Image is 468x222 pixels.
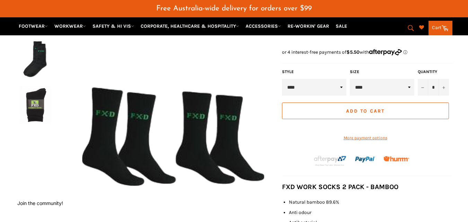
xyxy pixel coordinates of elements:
[90,20,137,32] a: SAFETY & HI VIS
[289,209,452,216] li: Anti odour
[282,135,449,141] a: More payment options
[19,39,51,78] img: FXD BAMBOO WORK SOCKS SK◆5 (2 Pack) - Workin' Gear
[19,86,51,124] img: FXD BAMBOO WORK SOCKS SK◆5 (2 Pack) - Workin' Gear
[282,183,398,191] strong: FXD WORK SOCKS 2 PACK - BAMBOO
[282,103,449,119] button: Add to Cart
[333,20,350,32] a: SALE
[138,20,242,32] a: CORPORATE, HEALTHCARE & HOSPITALITY
[282,69,346,75] label: Style
[289,199,452,205] li: Natural bamboo 89.6%
[439,79,449,96] button: Increase item quantity by one
[313,155,347,167] img: Afterpay-Logo-on-dark-bg_large.png
[156,5,312,12] span: Free Australia-wide delivery for orders over $99
[16,20,51,32] a: FOOTWEAR
[418,79,428,96] button: Reduce item quantity by one
[418,69,449,75] label: Quantity
[346,108,385,114] span: Add to Cart
[429,21,452,35] a: Cart
[285,20,332,32] a: RE-WORKIN' GEAR
[52,20,89,32] a: WORKWEAR
[17,200,63,206] button: Join the community!
[243,20,284,32] a: ACCESSORIES
[355,149,376,170] img: paypal.png
[383,156,409,161] img: Humm_core_logo_RGB-01_300x60px_small_195d8312-4386-4de7-b182-0ef9b6303a37.png
[350,69,414,75] label: Size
